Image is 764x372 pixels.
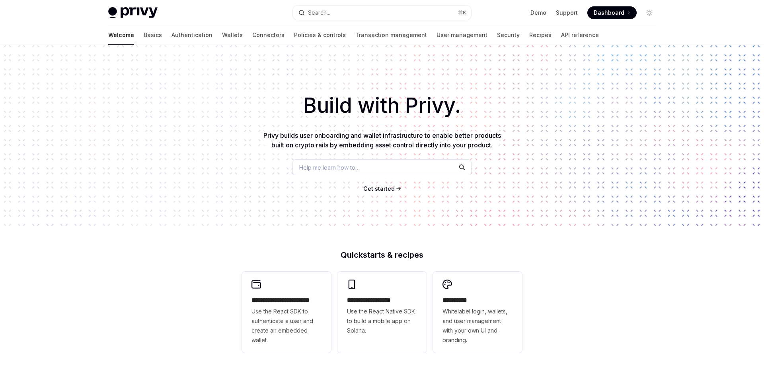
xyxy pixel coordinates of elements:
[363,185,395,192] span: Get started
[347,307,417,335] span: Use the React Native SDK to build a mobile app on Solana.
[355,25,427,45] a: Transaction management
[293,6,471,20] button: Search...⌘K
[222,25,243,45] a: Wallets
[529,25,552,45] a: Recipes
[556,9,578,17] a: Support
[337,272,427,353] a: **** **** **** ***Use the React Native SDK to build a mobile app on Solana.
[442,307,513,345] span: Whitelabel login, wallets, and user management with your own UI and branding.
[108,25,134,45] a: Welcome
[13,90,751,121] h1: Build with Privy.
[252,25,285,45] a: Connectors
[294,25,346,45] a: Policies & controls
[458,10,466,16] span: ⌘ K
[363,185,395,193] a: Get started
[108,7,158,18] img: light logo
[561,25,599,45] a: API reference
[643,6,656,19] button: Toggle dark mode
[299,163,360,172] span: Help me learn how to…
[242,251,522,259] h2: Quickstarts & recipes
[530,9,546,17] a: Demo
[433,272,522,353] a: **** *****Whitelabel login, wallets, and user management with your own UI and branding.
[251,307,322,345] span: Use the React SDK to authenticate a user and create an embedded wallet.
[437,25,487,45] a: User management
[587,6,637,19] a: Dashboard
[144,25,162,45] a: Basics
[172,25,212,45] a: Authentication
[263,131,501,149] span: Privy builds user onboarding and wallet infrastructure to enable better products built on crypto ...
[594,9,624,17] span: Dashboard
[497,25,520,45] a: Security
[308,8,330,18] div: Search...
